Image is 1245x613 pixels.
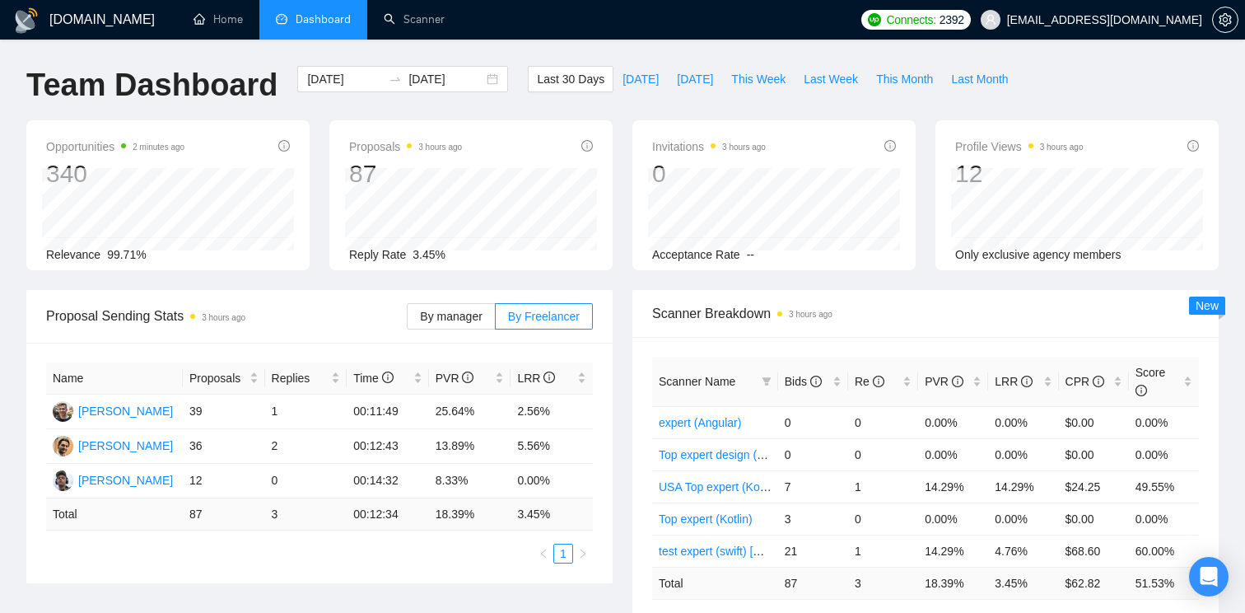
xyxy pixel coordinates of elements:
td: 36 [183,429,265,464]
time: 3 hours ago [789,310,832,319]
time: 2 minutes ago [133,143,184,152]
input: End date [408,70,483,88]
td: $24.25 [1059,470,1129,503]
td: 1 [265,395,347,429]
span: dashboard [276,13,287,25]
td: 3 [778,503,848,535]
button: [DATE] [668,66,722,92]
a: SA[PERSON_NAME] [53,404,173,417]
span: Proposal Sending Stats [46,306,407,326]
span: Profile Views [955,137,1084,157]
td: 0 [778,406,848,438]
td: 4.76% [988,535,1058,567]
span: user [985,14,996,26]
td: 3 [265,498,347,531]
span: info-circle [1021,376,1033,387]
a: homeHome [194,12,243,26]
span: This Week [731,70,786,88]
img: logo [13,7,40,34]
td: 3 [848,567,918,599]
td: 0.00% [1129,406,1199,438]
a: Top expert (Kotlin) [659,512,753,526]
span: info-circle [1135,385,1147,396]
span: Relevance [46,248,100,261]
td: 0.00% [1129,438,1199,470]
a: 1 [554,545,572,563]
span: swap-right [389,73,402,86]
div: 340 [46,158,184,190]
a: DH[PERSON_NAME] [53,438,173,452]
time: 3 hours ago [722,143,766,152]
td: $0.00 [1059,503,1129,535]
span: [DATE] [622,70,659,88]
li: 1 [553,544,573,564]
td: 0 [265,464,347,498]
span: PVR [925,375,963,388]
td: 2.56% [511,395,593,429]
span: Bids [785,375,822,388]
span: Time [353,372,393,385]
td: 00:12:34 [347,498,429,531]
td: 18.39 % [918,567,988,599]
td: 18.39 % [429,498,511,531]
td: 0.00% [988,438,1058,470]
td: 0.00% [918,406,988,438]
span: By Freelancer [508,310,580,323]
div: 0 [652,158,766,190]
span: Proposals [349,137,462,157]
a: AR[PERSON_NAME] [53,473,173,486]
button: This Month [867,66,942,92]
span: -- [747,248,754,261]
div: [PERSON_NAME] [78,402,173,420]
span: Scanner Name [659,375,735,388]
span: info-circle [884,140,896,152]
time: 3 hours ago [418,143,462,152]
span: Invitations [652,137,766,157]
button: This Week [722,66,795,92]
span: Last Week [804,70,858,88]
img: upwork-logo.png [868,13,881,26]
td: $68.60 [1059,535,1129,567]
td: 0 [848,406,918,438]
span: info-circle [543,372,555,383]
td: 3.45 % [988,567,1058,599]
span: Last 30 Days [537,70,604,88]
span: Re [855,375,884,388]
li: Previous Page [534,544,553,564]
a: searchScanner [384,12,445,26]
td: 00:12:43 [347,429,429,464]
span: info-circle [952,376,963,387]
span: info-circle [278,140,290,152]
td: 14.29% [988,470,1058,503]
td: 14.29% [918,535,988,567]
span: 99.71% [107,248,146,261]
td: 14.29% [918,470,988,503]
td: 0 [848,438,918,470]
td: 0 [848,503,918,535]
span: info-circle [581,140,593,152]
td: 8.33% [429,464,511,498]
td: $0.00 [1059,406,1129,438]
span: info-circle [462,372,473,383]
button: Last Week [795,66,867,92]
span: to [389,73,402,86]
td: 0.00% [988,503,1058,535]
span: Replies [272,369,329,387]
td: 0 [778,438,848,470]
span: left [539,549,548,559]
td: 21 [778,535,848,567]
span: setting [1213,13,1238,26]
img: DH [53,436,73,456]
button: left [534,544,553,564]
td: Total [652,567,778,599]
span: Only exclusive agency members [955,248,1121,261]
span: info-circle [1093,376,1104,387]
time: 3 hours ago [1040,143,1084,152]
td: 5.56% [511,429,593,464]
td: Total [46,498,183,531]
a: USA Top expert (Kotlin) [659,480,778,494]
button: right [573,544,593,564]
span: info-circle [873,376,884,387]
img: SA [53,401,73,422]
td: 7 [778,470,848,503]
